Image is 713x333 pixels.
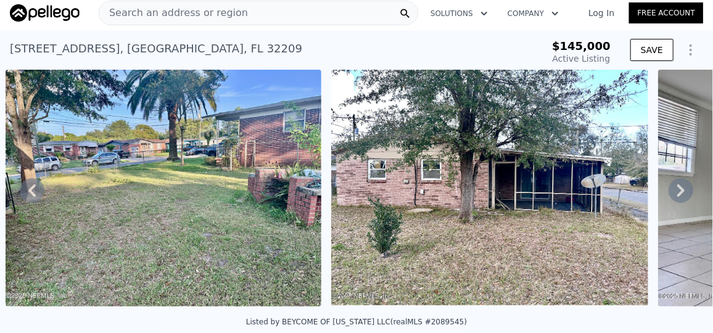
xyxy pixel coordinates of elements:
[630,39,674,61] button: SAVE
[552,39,611,52] span: $145,000
[99,6,248,20] span: Search an address or region
[10,4,80,22] img: Pellego
[421,2,498,25] button: Solutions
[6,70,321,306] img: Sale: 158162127 Parcel: 34111804
[331,70,648,306] img: Sale: 158162127 Parcel: 34111804
[553,54,611,64] span: Active Listing
[678,38,703,62] button: Show Options
[629,2,703,23] a: Free Account
[10,40,302,57] div: [STREET_ADDRESS] , [GEOGRAPHIC_DATA] , FL 32209
[498,2,569,25] button: Company
[574,7,629,19] a: Log In
[246,318,467,326] div: Listed by BEYCOME OF [US_STATE] LLC (realMLS #2089545)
